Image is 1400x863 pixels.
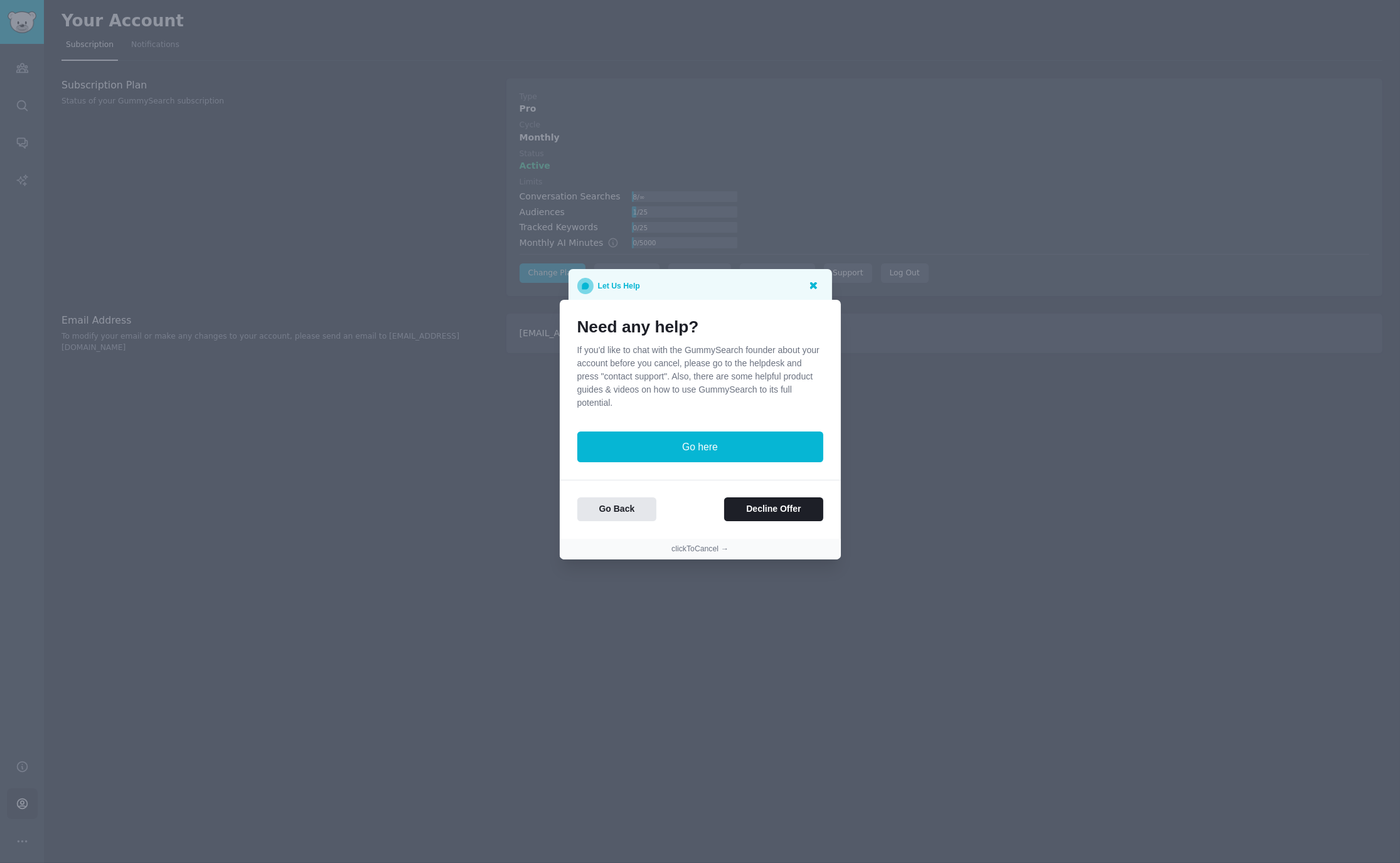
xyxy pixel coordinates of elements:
button: Decline Offer [724,497,823,522]
h1: Need any help? [577,317,823,337]
p: Let Us Help [598,278,640,294]
p: If you'd like to chat with the GummySearch founder about your account before you cancel, please g... [577,344,823,410]
button: clickToCancel → [671,544,729,555]
button: Go Back [577,497,657,522]
button: Go here [577,431,823,462]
